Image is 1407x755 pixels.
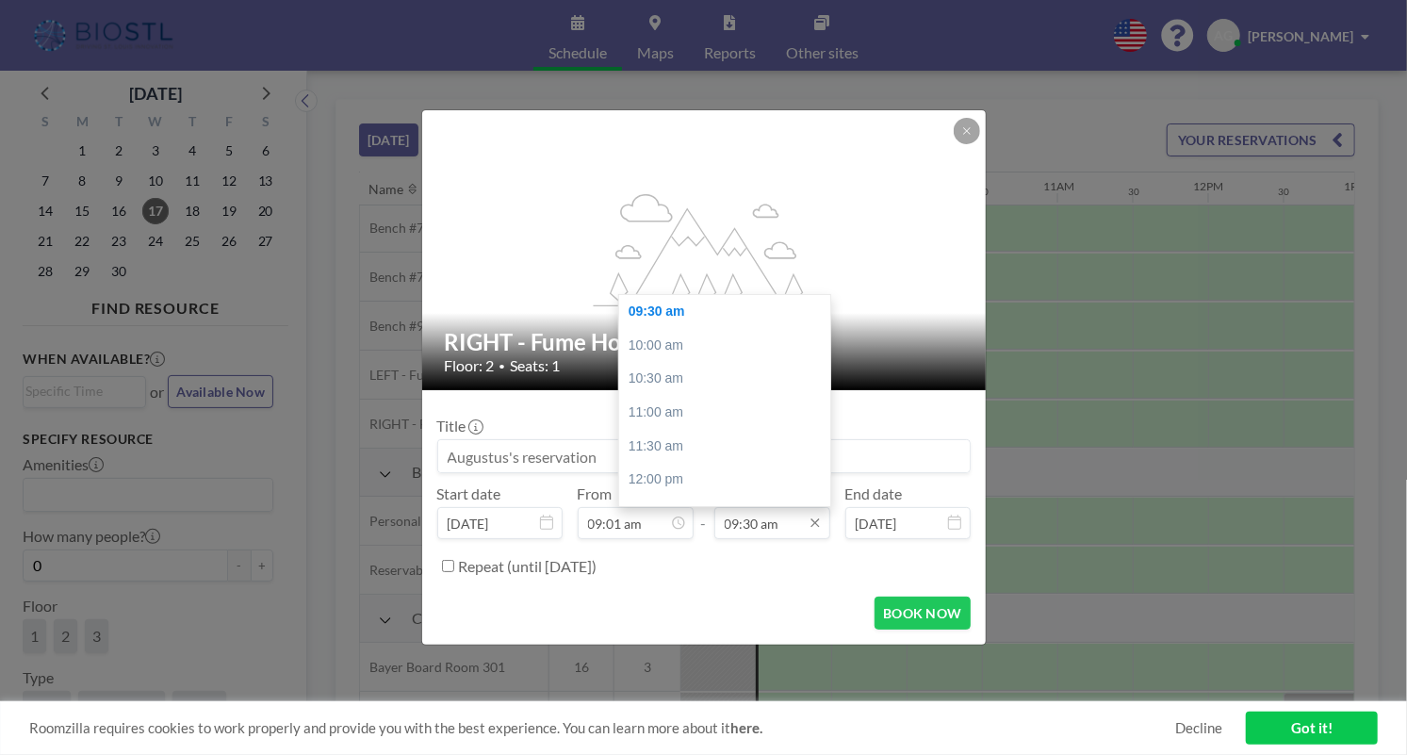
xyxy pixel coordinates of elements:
span: Seats: 1 [511,356,561,375]
label: Title [437,417,482,435]
div: 09:30 am [619,295,830,329]
label: End date [845,484,903,503]
div: 10:00 am [619,329,830,363]
button: BOOK NOW [875,597,970,630]
a: Decline [1175,719,1222,737]
div: 11:00 am [619,396,830,430]
span: Floor: 2 [445,356,495,375]
div: 12:00 pm [619,463,830,497]
h2: RIGHT - Fume Hood - Shared [445,328,965,356]
input: Augustus's reservation [438,440,970,472]
div: 10:30 am [619,362,830,396]
label: From [578,484,613,503]
span: - [701,491,707,533]
label: Repeat (until [DATE]) [459,557,597,576]
label: Start date [437,484,501,503]
a: here. [730,719,762,736]
div: 11:30 am [619,430,830,464]
a: Got it! [1246,712,1378,745]
span: • [499,359,506,373]
span: Roomzilla requires cookies to work properly and provide you with the best experience. You can lea... [29,719,1175,737]
div: 12:30 pm [619,497,830,531]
